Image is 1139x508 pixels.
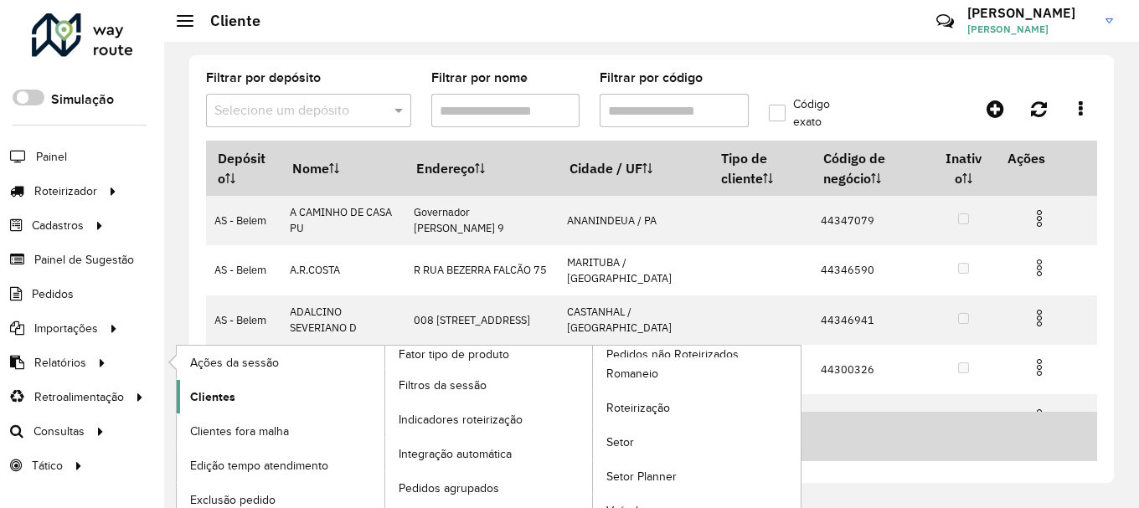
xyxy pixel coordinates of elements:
a: Romaneio [593,357,801,391]
a: Ações da sessão [177,346,384,379]
td: A CAMINHO DE CASA PU [281,196,405,245]
td: 44347079 [812,196,930,245]
a: Integração automática [385,438,593,471]
span: Painel de Sugestão [34,251,134,269]
a: Edição tempo atendimento [177,449,384,482]
h2: Cliente [193,12,260,30]
td: A.R.COSTA [281,245,405,295]
td: 44300336 [812,394,930,444]
td: ADALCINO SEVERIANO D [281,295,405,345]
span: Pedidos [32,285,74,303]
span: Romaneio [606,365,658,382]
span: Retroalimentação [34,388,124,406]
span: Consultas [33,423,85,440]
a: Setor Planner [593,460,801,494]
a: Clientes fora malha [177,414,384,448]
span: Ações da sessão [190,354,279,372]
label: Código exato [769,95,861,131]
h3: [PERSON_NAME] [967,5,1093,21]
span: Cadastros [32,217,84,234]
td: AS - Belem [206,245,281,295]
a: Filtros da sessão [385,369,593,403]
td: 44300326 [812,345,930,394]
span: Importações [34,320,98,337]
th: Ações [996,141,1096,176]
td: R RUA BEZERRA FALCÃO 75 [405,245,559,295]
span: Setor Planner [606,468,677,485]
span: Indicadores roteirização [399,411,523,428]
label: Filtrar por nome [431,68,528,88]
span: Pedidos agrupados [399,480,499,497]
a: Roteirização [593,392,801,425]
th: Inativo [930,141,997,196]
span: Tático [32,457,63,475]
span: Clientes fora malha [190,423,289,440]
th: Tipo de cliente [709,141,812,196]
td: MARITUBA / [GEOGRAPHIC_DATA] [559,245,710,295]
td: Governador [PERSON_NAME] 9 [405,196,559,245]
a: Contato Rápido [927,3,963,39]
td: AS - Belem [206,295,281,345]
span: Relatórios [34,354,86,372]
td: 44346941 [812,295,930,345]
span: Fator tipo de produto [399,346,509,363]
span: Clientes [190,388,235,406]
th: Cidade / UF [559,141,710,196]
label: Simulação [51,90,114,110]
span: Integração automática [399,445,512,463]
span: Painel [36,148,67,166]
td: AS - Belem [206,196,281,245]
a: Clientes [177,380,384,413]
span: Edição tempo atendimento [190,457,328,475]
a: Pedidos agrupados [385,472,593,505]
span: Setor [606,434,634,451]
a: Setor [593,426,801,459]
label: Filtrar por depósito [206,68,321,88]
span: Pedidos não Roteirizados [606,346,739,363]
td: ANANINDEUA / PA [559,196,710,245]
td: 44346590 [812,245,930,295]
th: Endereço [405,141,559,196]
span: Filtros da sessão [399,377,487,394]
th: Nome [281,141,405,196]
label: Filtrar por código [600,68,703,88]
th: Depósito [206,141,281,196]
td: CASTANHAL / [GEOGRAPHIC_DATA] [559,295,710,345]
th: Código de negócio [812,141,930,196]
a: Indicadores roteirização [385,403,593,437]
span: Roteirizador [34,182,97,200]
td: 008 [STREET_ADDRESS] [405,295,559,345]
span: Roteirização [606,399,670,417]
span: [PERSON_NAME] [967,22,1093,37]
